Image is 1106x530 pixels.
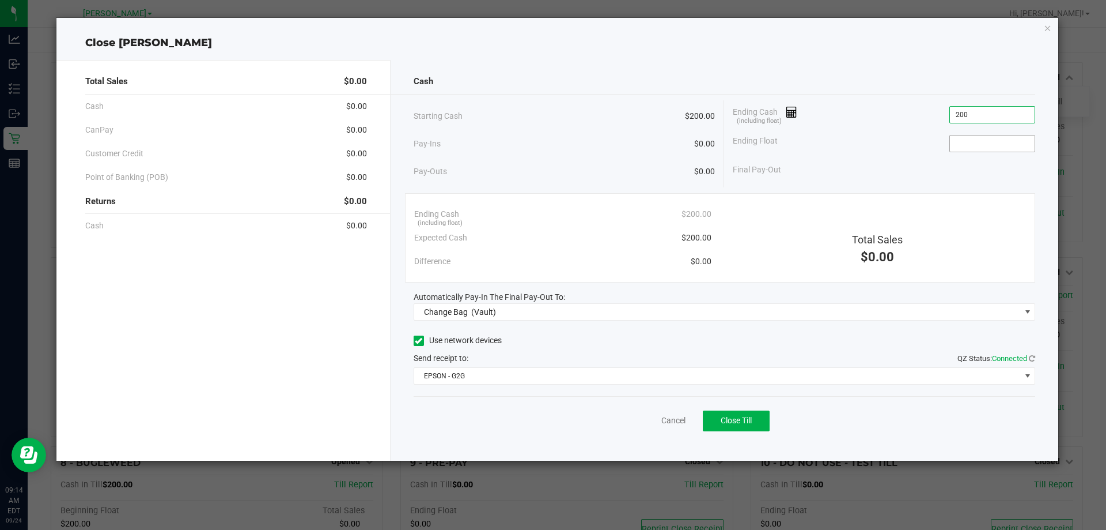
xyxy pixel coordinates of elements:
[733,135,778,152] span: Ending Float
[681,232,711,244] span: $200.00
[681,208,711,220] span: $200.00
[992,354,1027,363] span: Connected
[471,307,496,317] span: (Vault)
[414,255,450,268] span: Difference
[346,100,367,112] span: $0.00
[861,250,894,264] span: $0.00
[414,138,441,150] span: Pay-Ins
[691,255,711,268] span: $0.00
[685,110,715,122] span: $200.00
[414,292,565,302] span: Automatically Pay-In The Final Pay-Out To:
[414,334,502,347] label: Use network devices
[414,208,459,220] span: Ending Cash
[661,415,685,427] a: Cancel
[414,75,433,88] span: Cash
[957,354,1035,363] span: QZ Status:
[414,368,1021,384] span: EPSON - G2G
[694,138,715,150] span: $0.00
[85,148,143,160] span: Customer Credit
[344,75,367,88] span: $0.00
[85,75,128,88] span: Total Sales
[694,166,715,178] span: $0.00
[733,164,781,176] span: Final Pay-Out
[424,307,468,317] span: Change Bag
[85,124,113,136] span: CanPay
[85,220,104,232] span: Cash
[733,106,797,123] span: Ending Cash
[346,148,367,160] span: $0.00
[85,100,104,112] span: Cash
[414,354,468,363] span: Send receipt to:
[344,195,367,208] span: $0.00
[414,110,463,122] span: Starting Cash
[56,35,1059,51] div: Close [PERSON_NAME]
[852,234,903,246] span: Total Sales
[737,116,782,126] span: (including float)
[721,416,752,425] span: Close Till
[346,171,367,183] span: $0.00
[414,232,467,244] span: Expected Cash
[346,220,367,232] span: $0.00
[85,189,367,214] div: Returns
[12,438,46,472] iframe: Resource center
[414,166,447,178] span: Pay-Outs
[418,219,463,228] span: (including float)
[85,171,168,183] span: Point of Banking (POB)
[703,411,770,431] button: Close Till
[346,124,367,136] span: $0.00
